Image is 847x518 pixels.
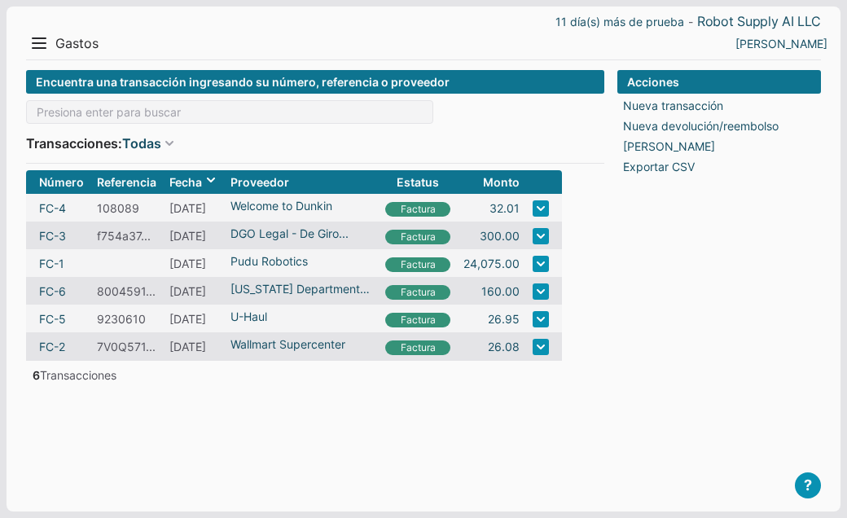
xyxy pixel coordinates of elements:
[385,313,450,327] i: Factura
[795,472,821,498] button: ?
[488,310,520,327] a: 26.95
[39,227,66,244] a: FC-3
[385,257,450,272] i: Factura
[26,70,604,94] div: Encuentra una transacción ingresando su número, referencia o proveedor
[555,13,684,30] a: 11 día(s) más de prueba
[163,170,224,194] th: Fecha
[688,17,693,27] span: -
[385,340,450,355] i: Factura
[488,338,520,355] a: 26.08
[90,222,163,249] td: f754a37d-7a3c-41d1-b391-4470bd1fa893
[39,255,64,272] a: FC-1
[623,158,695,175] a: Exportar CSV
[480,227,520,244] a: 300.00
[230,197,372,214] a: Welcome to Dunkin
[163,305,224,332] td: [DATE]
[379,170,457,194] th: Estatus
[385,230,450,244] i: Factura
[122,134,161,153] a: Todas
[457,170,526,194] th: Monto
[385,202,450,217] i: Factura
[39,310,66,327] a: FC-5
[90,305,163,332] td: 9230610
[90,170,163,194] th: Referencia
[90,332,163,361] td: 7V0Q57112MSZ
[26,170,90,194] th: Número
[623,138,715,155] a: [PERSON_NAME]
[39,200,66,217] a: FC-4
[735,35,827,52] a: Maria Campias
[489,200,520,217] a: 32.01
[90,194,163,222] td: 108089
[163,222,224,249] td: [DATE]
[90,277,163,305] td: 800459141268
[230,308,372,325] a: U-Haul
[55,35,99,52] span: Gastos
[230,336,372,353] a: Wallmart Supercenter
[230,252,372,270] a: Pudu Robotics
[163,194,224,222] td: [DATE]
[163,249,224,277] td: [DATE]
[463,255,520,272] a: 24,075.00
[481,283,520,300] a: 160.00
[26,367,116,383] div: Transacciones
[623,97,723,114] a: Nueva transacción
[26,100,433,124] input: Presiona enter para buscar
[163,277,224,305] td: [DATE]
[697,13,821,30] a: Robot Supply AI LLC
[617,70,821,94] div: Acciones
[230,280,372,297] a: [US_STATE] Department ...
[26,30,52,56] button: Menu
[39,283,66,300] a: FC-6
[230,225,372,242] a: DGO Legal - De Giro...
[385,285,450,300] i: Factura
[623,117,779,134] a: Nueva devolución/reembolso
[33,368,40,382] span: 6
[26,130,604,156] div: Transacciones:
[224,170,379,194] th: Proveedor
[39,338,65,355] a: FC-2
[163,332,224,361] td: [DATE]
